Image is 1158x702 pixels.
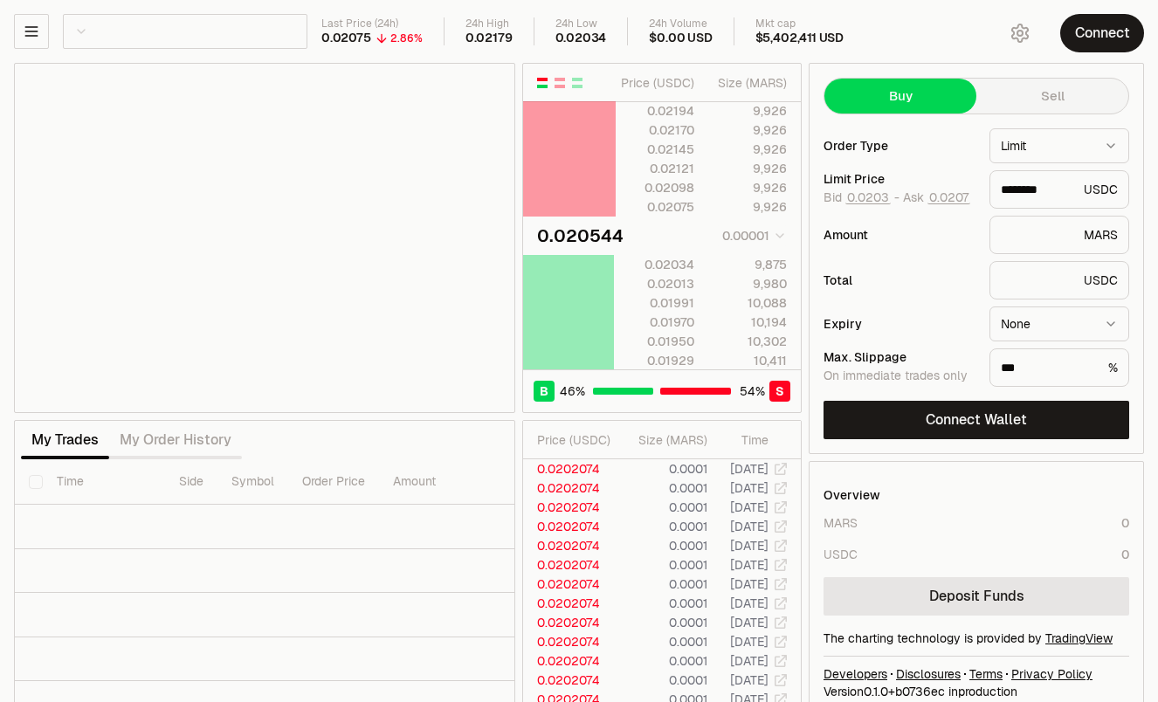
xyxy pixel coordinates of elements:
td: 0.0202074 [523,498,618,517]
td: 0.0202074 [523,517,618,536]
div: 0.02098 [617,179,694,196]
span: 46 % [560,382,585,400]
time: [DATE] [730,461,769,477]
td: 0.0001 [618,651,708,671]
div: 0.02034 [555,31,607,46]
td: 0.0202074 [523,478,618,498]
div: 0.01991 [617,294,694,312]
time: [DATE] [730,538,769,554]
div: Expiry [824,318,975,330]
div: $5,402,411 USD [755,31,844,46]
div: Order Type [824,140,975,152]
div: 24h Volume [649,17,712,31]
span: Bid - [824,190,900,206]
span: b0736ecdf04740874dce99dfb90a19d87761c153 [895,684,945,699]
div: 9,926 [709,160,787,177]
td: 0.0001 [618,459,708,478]
button: 0.0203 [845,190,891,204]
div: Price ( USDC ) [617,74,694,92]
div: 9,926 [709,198,787,216]
div: 0.02179 [465,31,513,46]
div: 0.02075 [617,198,694,216]
td: 0.0001 [618,632,708,651]
div: Price ( USDC ) [537,431,617,449]
div: 0.02121 [617,160,694,177]
time: [DATE] [730,634,769,650]
div: 0 [1121,546,1129,563]
div: Size ( MARS ) [709,74,787,92]
th: Total [510,459,641,505]
button: My Trades [21,423,109,458]
div: 0.01970 [617,313,694,331]
div: 0.02034 [617,256,694,273]
td: 0.0001 [618,671,708,690]
div: 9,926 [709,121,787,139]
div: % [989,348,1129,387]
th: Amount [379,459,510,505]
div: 9,980 [709,275,787,292]
span: 54 % [740,382,765,400]
div: 10,302 [709,333,787,350]
td: 0.0202074 [523,555,618,575]
td: 0.0001 [618,498,708,517]
div: Last Price (24h) [321,17,423,31]
div: 24h Low [555,17,607,31]
td: 0.0001 [618,478,708,498]
div: The charting technology is provided by [824,630,1129,647]
button: Show Buy Orders Only [570,76,584,90]
button: None [989,306,1129,341]
button: Show Buy and Sell Orders [535,76,549,90]
div: 9,926 [709,102,787,120]
button: Sell [976,79,1128,114]
div: MARS [824,514,858,532]
time: [DATE] [730,576,769,592]
div: 9,926 [709,179,787,196]
time: [DATE] [730,672,769,688]
time: [DATE] [730,595,769,611]
time: [DATE] [730,653,769,669]
div: 0.02170 [617,121,694,139]
button: Show Sell Orders Only [553,76,567,90]
a: Disclosures [896,665,961,683]
th: Order Price [288,459,379,505]
td: 0.0001 [618,517,708,536]
td: 0.0001 [618,555,708,575]
time: [DATE] [730,519,769,534]
div: 10,088 [709,294,787,312]
td: 0.0202074 [523,671,618,690]
div: 0.01929 [617,352,694,369]
div: $0.00 USD [649,31,712,46]
div: Amount [824,229,975,241]
td: 0.0202074 [523,632,618,651]
th: Side [165,459,217,505]
div: On immediate trades only [824,368,975,384]
button: Connect Wallet [824,401,1129,439]
div: 0.01950 [617,333,694,350]
div: Max. Slippage [824,351,975,363]
button: Buy [824,79,976,114]
button: My Order History [109,423,242,458]
a: Deposit Funds [824,577,1129,616]
div: Size ( MARS ) [632,431,707,449]
div: 0.02013 [617,275,694,292]
div: 9,926 [709,141,787,158]
div: Total [824,274,975,286]
td: 0.0001 [618,536,708,555]
th: Time [43,459,165,505]
iframe: Financial Chart [15,64,514,412]
td: 0.0001 [618,613,708,632]
span: S [775,382,784,400]
div: MARS [989,216,1129,254]
div: 10,411 [709,352,787,369]
div: USDC [824,546,858,563]
time: [DATE] [730,615,769,630]
td: 0.0202074 [523,575,618,594]
span: B [540,382,548,400]
td: 0.0202074 [523,459,618,478]
div: 0.02145 [617,141,694,158]
button: Select all [29,475,43,489]
div: Time [722,431,769,449]
div: USDC [989,261,1129,299]
td: 0.0202074 [523,613,618,632]
button: Limit [989,128,1129,163]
